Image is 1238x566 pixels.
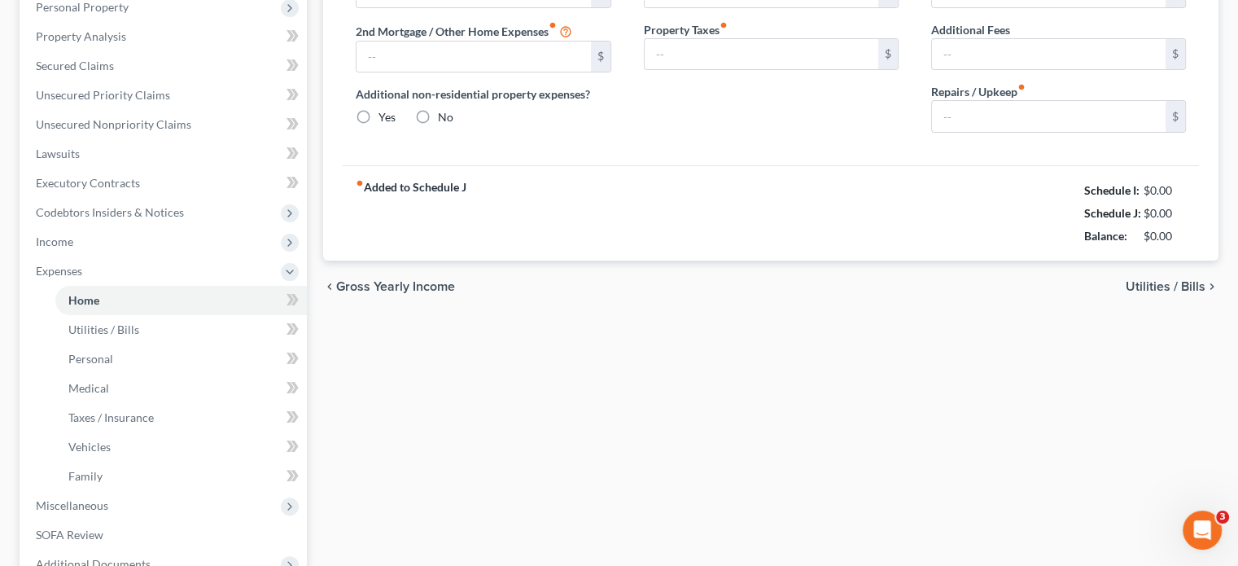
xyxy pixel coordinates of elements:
span: Utilities / Bills [1126,280,1205,293]
div: $0.00 [1144,205,1187,222]
span: Gross Yearly Income [336,280,455,293]
a: SOFA Review [23,520,307,550]
span: Utilities / Bills [68,322,139,336]
span: Home [68,293,99,307]
span: Property Analysis [36,29,126,43]
label: Additional non-residential property expenses? [356,86,610,103]
a: Property Analysis [23,22,307,51]
span: Codebtors Insiders & Notices [36,205,184,219]
a: Unsecured Nonpriority Claims [23,110,307,139]
label: No [438,109,453,125]
iframe: Intercom live chat [1183,511,1222,550]
div: $ [878,39,898,70]
a: Lawsuits [23,139,307,169]
span: Unsecured Priority Claims [36,88,170,102]
a: Secured Claims [23,51,307,81]
button: chevron_left Gross Yearly Income [323,280,455,293]
label: Repairs / Upkeep [931,83,1026,100]
label: Yes [378,109,396,125]
strong: Balance: [1084,229,1127,243]
div: $0.00 [1144,228,1187,244]
a: Personal [55,344,307,374]
div: $ [591,42,610,72]
a: Medical [55,374,307,403]
label: Additional Fees [931,21,1010,38]
span: Family [68,469,103,483]
a: Taxes / Insurance [55,403,307,432]
i: fiber_manual_record [1017,83,1026,91]
a: Home [55,286,307,315]
strong: Schedule J: [1084,206,1141,220]
input: -- [357,42,590,72]
span: SOFA Review [36,528,103,542]
label: Property Taxes [644,21,728,38]
a: Family [55,462,307,491]
span: 3 [1216,511,1229,524]
span: Secured Claims [36,59,114,72]
input: -- [932,39,1166,70]
i: chevron_right [1205,280,1218,293]
span: Miscellaneous [36,498,108,512]
button: Utilities / Bills chevron_right [1126,280,1218,293]
label: 2nd Mortgage / Other Home Expenses [356,21,572,41]
i: fiber_manual_record [356,179,364,187]
span: Personal [68,352,113,366]
span: Vehicles [68,440,111,454]
a: Unsecured Priority Claims [23,81,307,110]
span: Expenses [36,264,82,278]
span: Income [36,235,73,248]
span: Taxes / Insurance [68,410,154,424]
i: fiber_manual_record [720,21,728,29]
input: -- [645,39,878,70]
span: Executory Contracts [36,176,140,190]
a: Executory Contracts [23,169,307,198]
i: fiber_manual_record [549,21,557,29]
a: Utilities / Bills [55,315,307,344]
strong: Schedule I: [1084,183,1140,197]
strong: Added to Schedule J [356,179,466,248]
i: chevron_left [323,280,336,293]
div: $ [1166,101,1185,132]
div: $ [1166,39,1185,70]
span: Lawsuits [36,147,80,160]
span: Unsecured Nonpriority Claims [36,117,191,131]
span: Medical [68,381,109,395]
a: Vehicles [55,432,307,462]
input: -- [932,101,1166,132]
div: $0.00 [1144,182,1187,199]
